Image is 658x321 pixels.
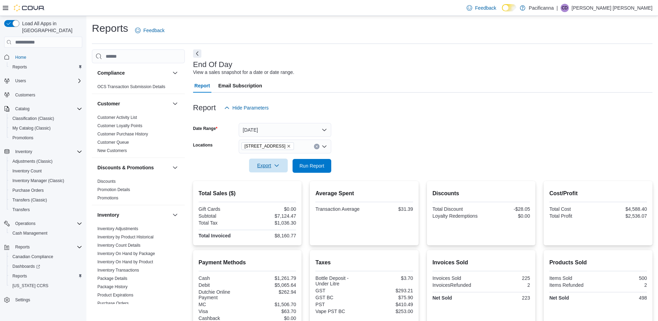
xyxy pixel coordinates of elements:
span: Dashboards [10,262,82,271]
button: Inventory [97,211,170,218]
span: Inventory On Hand by Package [97,251,155,256]
button: Purchase Orders [7,186,85,195]
button: Reports [1,242,85,252]
div: View a sales snapshot for a date or date range. [193,69,294,76]
button: Users [1,76,85,86]
a: Cash Management [10,229,50,237]
a: Purchase Orders [10,186,47,195]
span: Operations [15,221,36,226]
span: Promotions [97,195,118,201]
strong: Net Sold [549,295,569,301]
span: Users [12,77,82,85]
span: Transfers [10,206,82,214]
button: Catalog [12,105,32,113]
span: Export [253,159,284,172]
button: Settings [1,295,85,305]
div: Connor Daigle [561,4,569,12]
span: Run Report [299,162,324,169]
div: Debit [199,282,246,288]
span: Home [12,53,82,61]
button: Adjustments (Classic) [7,157,85,166]
span: Promotions [10,134,82,142]
button: Customers [1,90,85,100]
div: Vape PST BC [315,309,363,314]
div: Loyalty Redemptions [432,213,480,219]
div: Visa [199,309,246,314]
span: Inventory Count Details [97,243,141,248]
a: Customer Loyalty Points [97,123,142,128]
span: Catalog [15,106,29,112]
span: Operations [12,219,82,228]
span: Purchase Orders [12,188,44,193]
div: Customer [92,113,185,158]
button: My Catalog (Classic) [7,123,85,133]
div: $63.70 [249,309,296,314]
span: Load All Apps in [GEOGRAPHIC_DATA] [19,20,82,34]
button: Promotions [7,133,85,143]
a: Inventory Count Details [97,243,141,248]
h3: Inventory [97,211,119,218]
span: Customer Activity List [97,115,137,120]
span: Inventory Transactions [97,267,139,273]
a: Customer Purchase History [97,132,148,136]
div: $8,160.77 [249,233,296,238]
div: GST BC [315,295,363,300]
button: Export [249,159,288,172]
h1: Reports [92,21,128,35]
span: Inventory Count [12,168,42,174]
span: Transfers [12,207,30,213]
a: Inventory On Hand by Product [97,259,153,264]
a: Inventory Transactions [97,268,139,273]
button: Inventory [1,147,85,157]
a: Adjustments (Classic) [10,157,55,166]
button: Customer [97,100,170,107]
div: 498 [600,295,647,301]
div: $1,036.30 [249,220,296,226]
div: Dutchie Online Payment [199,289,246,300]
span: Reports [15,244,30,250]
h2: Total Sales ($) [199,189,296,198]
div: 2 [600,282,647,288]
button: Next [193,49,201,58]
button: [DATE] [239,123,331,137]
span: Report [194,79,210,93]
span: Reports [12,273,27,279]
button: Inventory [12,148,35,156]
img: Cova [14,4,45,11]
div: 2 [483,282,530,288]
span: Catalog [12,105,82,113]
a: Reports [10,272,30,280]
a: Home [12,53,29,62]
h3: Customer [97,100,120,107]
div: $75.90 [366,295,413,300]
span: Classification (Classic) [10,114,82,123]
div: $31.39 [366,206,413,212]
h2: Taxes [315,258,413,267]
a: Inventory Manager (Classic) [10,177,67,185]
button: Reports [7,62,85,72]
span: Inventory Manager (Classic) [12,178,64,183]
span: My Catalog (Classic) [12,125,51,131]
span: [STREET_ADDRESS] [245,143,286,150]
h2: Average Spent [315,189,413,198]
span: Feedback [475,4,496,11]
button: Home [1,52,85,62]
span: CD [562,4,568,12]
span: Customer Purchase History [97,131,148,137]
a: Package Details [97,276,127,281]
a: Transfers [10,206,32,214]
span: #7 - 425 Simcoe Street [241,142,294,150]
a: Settings [12,296,33,304]
a: Feedback [464,1,499,15]
a: OCS Transaction Submission Details [97,84,165,89]
button: Inventory Count [7,166,85,176]
button: Reports [7,271,85,281]
button: [US_STATE] CCRS [7,281,85,291]
span: Customers [15,92,35,98]
div: $0.00 [249,206,296,212]
span: Adjustments (Classic) [10,157,82,166]
div: $5,065.64 [249,282,296,288]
